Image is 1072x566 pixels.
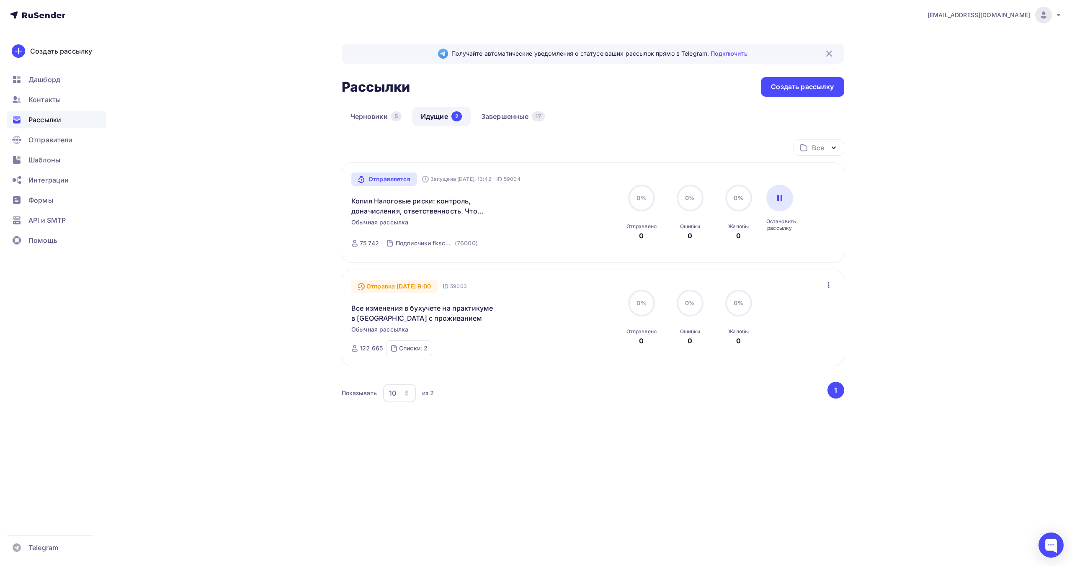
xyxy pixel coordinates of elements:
span: 59004 [504,175,521,183]
span: Отправители [28,135,73,145]
span: 0% [636,299,646,306]
span: 0% [636,194,646,201]
div: Отправлено [626,223,657,230]
a: Рассылки [7,111,106,128]
div: 2 [451,111,462,121]
span: Интеграции [28,175,69,185]
div: Жалобы [728,328,749,335]
a: Отправляется [351,172,417,186]
button: 10 [383,383,416,403]
div: Запущена [DATE], 13:42 [422,176,491,183]
span: Контакты [28,95,61,105]
span: ID [496,175,502,183]
a: Идущие2 [412,107,471,126]
a: Завершенные17 [472,107,554,126]
a: Шаблоны [7,152,106,168]
div: 0 [688,336,692,346]
div: Все [812,143,824,153]
a: Все изменения в бухучете на практикуме в [GEOGRAPHIC_DATA] с проживанием [351,303,495,323]
div: 10 [389,388,396,398]
div: Ошибки [680,223,700,230]
div: Подписчики fkscenter [396,239,453,247]
ul: Pagination [826,382,844,399]
span: Формы [28,195,53,205]
div: из 2 [422,389,434,397]
a: [EMAIL_ADDRESS][DOMAIN_NAME] [928,7,1062,23]
a: Подписчики fkscenter (76000) [395,237,479,250]
span: Telegram [28,543,58,553]
div: Показывать [342,389,377,397]
span: [EMAIL_ADDRESS][DOMAIN_NAME] [928,11,1030,19]
span: Обычная рассылка [351,218,408,226]
span: 0% [734,194,743,201]
div: 5 [391,111,402,121]
div: 0 [736,231,741,241]
span: 59003 [450,282,467,291]
div: Жалобы [728,223,749,230]
div: 75 742 [360,239,379,247]
a: Дашборд [7,71,106,88]
span: ID [443,282,448,291]
span: 0% [685,194,695,201]
div: Отправлено [626,328,657,335]
a: Отправители [7,131,106,148]
span: 0% [734,299,743,306]
div: Отправка [DATE] 9:00 [351,280,438,293]
div: Ошибки [680,328,700,335]
a: Формы [7,192,106,208]
span: Обычная рассылка [351,325,408,334]
div: Списки: 2 [399,344,428,352]
span: API и SMTP [28,215,66,225]
span: Дашборд [28,75,60,85]
div: Остановить рассылку [766,218,793,232]
button: Все [794,139,844,156]
div: Создать рассылку [30,46,92,56]
h2: Рассылки [342,79,410,95]
img: Telegram [438,49,448,59]
span: Получайте автоматические уведомления о статусе ваших рассылок прямо в Telegram. [451,49,747,58]
button: Go to page 1 [827,382,844,399]
a: Подключить [711,50,747,57]
span: 0% [685,299,695,306]
div: (76000) [455,239,478,247]
div: 122 665 [360,344,383,352]
div: 17 [532,111,544,121]
div: 0 [639,336,644,346]
span: Рассылки [28,115,61,125]
div: 0 [688,231,692,241]
a: Черновики5 [342,107,410,126]
div: 0 [639,231,644,241]
div: 0 [736,336,741,346]
div: Создать рассылку [771,82,834,92]
span: Помощь [28,235,57,245]
span: Шаблоны [28,155,60,165]
a: Контакты [7,91,106,108]
a: Копия Налоговые риски: контроль, доначисления, ответственность. Что надо знать владельцу и бухгал... [351,196,495,216]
